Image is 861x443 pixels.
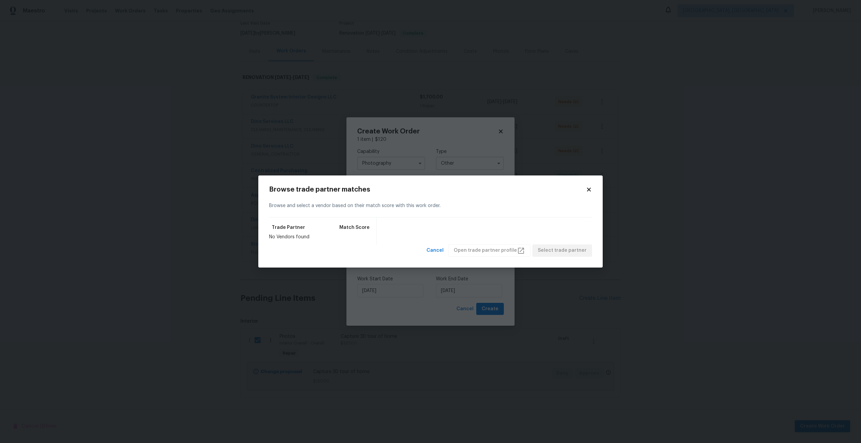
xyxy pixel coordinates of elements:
h2: Browse trade partner matches [269,186,586,193]
span: Match Score [339,224,370,231]
button: Cancel [424,244,446,257]
span: Trade Partner [272,224,305,231]
div: Browse and select a vendor based on their match score with this work order. [269,194,592,217]
div: No Vendors found [269,234,372,240]
span: Cancel [426,246,444,255]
